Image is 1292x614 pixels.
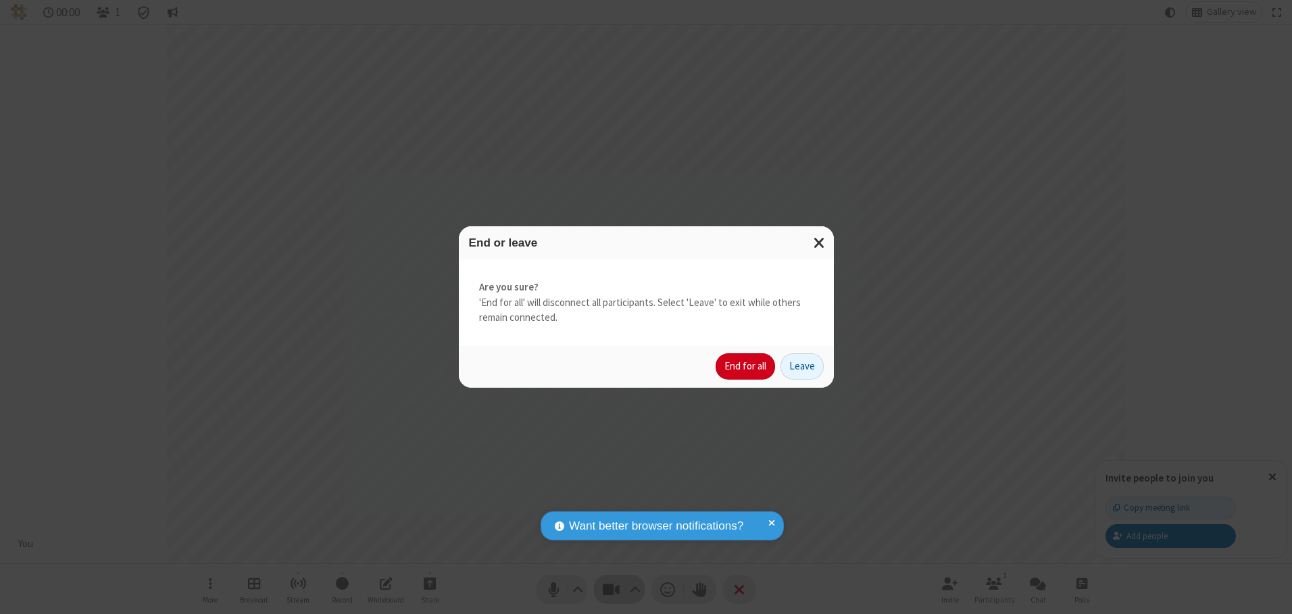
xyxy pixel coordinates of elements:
span: Want better browser notifications? [569,517,743,535]
div: 'End for all' will disconnect all participants. Select 'Leave' to exit while others remain connec... [459,259,834,346]
button: End for all [716,353,775,380]
button: Close modal [805,226,834,259]
strong: Are you sure? [479,280,814,295]
button: Leave [780,353,824,380]
h3: End or leave [469,236,824,249]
